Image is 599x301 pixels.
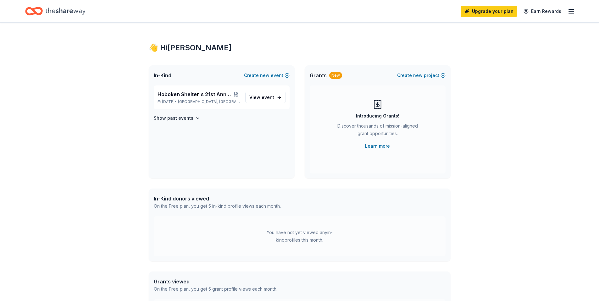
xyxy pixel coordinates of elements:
span: event [262,95,274,100]
span: [GEOGRAPHIC_DATA], [GEOGRAPHIC_DATA] [178,99,240,104]
a: Upgrade your plan [461,6,517,17]
div: Grants viewed [154,278,277,285]
div: Introducing Grants! [356,112,399,120]
div: You have not yet viewed any in-kind profiles this month. [260,229,339,244]
a: View event [245,92,286,103]
a: Learn more [365,142,390,150]
div: On the Free plan, you get 5 in-kind profile views each month. [154,202,281,210]
button: Createnewevent [244,72,290,79]
p: [DATE] • [158,99,240,104]
button: Show past events [154,114,200,122]
span: new [260,72,269,79]
div: In-Kind donors viewed [154,195,281,202]
a: Earn Rewards [520,6,565,17]
div: On the Free plan, you get 5 grant profile views each month. [154,285,277,293]
span: Grants [310,72,327,79]
span: new [413,72,423,79]
div: 👋 Hi [PERSON_NAME] [149,43,451,53]
div: New [329,72,342,79]
span: Hoboken Shelter's 21st Annual Winter Auction [158,90,232,98]
h4: Show past events [154,114,193,122]
a: Home [25,4,86,19]
button: Createnewproject [397,72,446,79]
div: Discover thousands of mission-aligned grant opportunities. [335,122,420,140]
span: View [249,94,274,101]
span: In-Kind [154,72,171,79]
